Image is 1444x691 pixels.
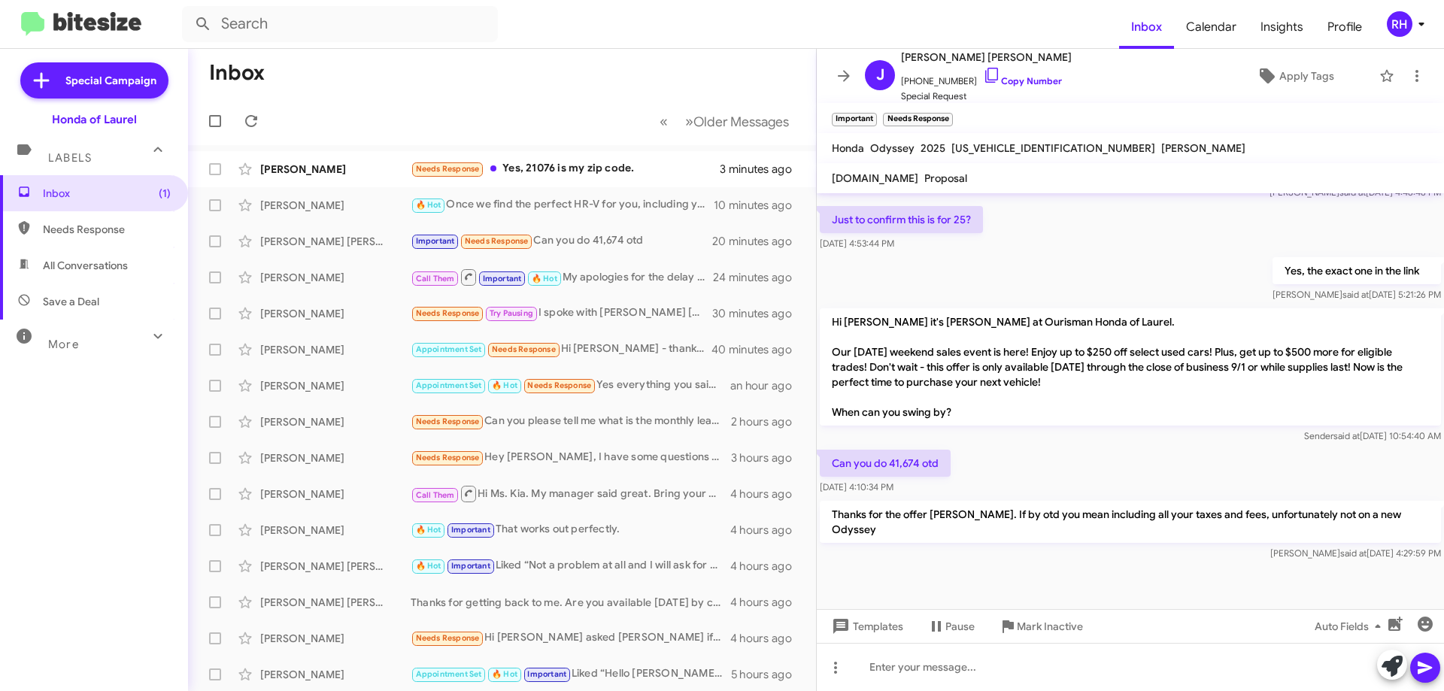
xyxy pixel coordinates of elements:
div: 4 hours ago [730,559,804,574]
div: [PERSON_NAME] [260,631,411,646]
span: Insights [1248,5,1315,49]
span: [PERSON_NAME] [DATE] 5:21:26 PM [1273,289,1441,300]
input: Search [182,6,498,42]
span: 🔥 Hot [416,200,441,210]
div: 24 minutes ago [714,270,804,285]
div: Hi [PERSON_NAME] asked [PERSON_NAME] if he can provide me with a quote for the Prologue lease to ... [411,629,730,647]
span: [PERSON_NAME] [PERSON_NAME] [901,48,1072,66]
span: 🔥 Hot [492,380,517,390]
div: [PERSON_NAME] [PERSON_NAME] [260,595,411,610]
span: Older Messages [693,114,789,130]
span: [PHONE_NUMBER] [901,66,1072,89]
span: Needs Response [43,222,171,237]
span: said at [1340,547,1367,559]
div: 20 minutes ago [714,234,804,249]
button: Templates [817,613,915,640]
span: Special Request [901,89,1072,104]
div: 4 hours ago [730,523,804,538]
div: Yes everything you said is true. I have a bad credit. I don't have money down.I really need a car... [411,377,730,394]
span: Important [451,525,490,535]
button: Apply Tags [1218,62,1372,89]
span: All Conversations [43,258,128,273]
div: 3 minutes ago [720,162,804,177]
span: [DATE] 4:53:44 PM [820,238,894,249]
div: Liked “Hello [PERSON_NAME]. At the moment we don't have a release date for the Prelude as of yet.... [411,665,731,683]
div: Honda of Laurel [52,112,137,127]
div: 5 hours ago [731,667,804,682]
span: More [48,338,79,351]
span: Important [483,274,522,283]
span: [PERSON_NAME] [DATE] 4:29:59 PM [1270,547,1441,559]
span: 🔥 Hot [416,525,441,535]
div: Liked “Not a problem at all and I will ask for her assistance to this right away” [411,557,730,574]
span: Needs Response [416,417,480,426]
button: Next [676,106,798,137]
span: » [685,112,693,131]
span: Important [451,561,490,571]
div: 3 hours ago [731,450,804,465]
div: 4 hours ago [730,486,804,502]
div: 30 minutes ago [714,306,804,321]
a: Inbox [1119,5,1174,49]
span: Templates [829,613,903,640]
span: Inbox [43,186,171,201]
span: Call Them [416,274,455,283]
div: [PERSON_NAME] [260,414,411,429]
span: 🔥 Hot [416,561,441,571]
span: [DOMAIN_NAME] [832,171,918,185]
div: [PERSON_NAME] [260,270,411,285]
p: Thanks for the offer [PERSON_NAME]. If by otd you mean including all your taxes and fees, unfortu... [820,501,1441,543]
button: Previous [651,106,677,137]
div: Thanks for getting back to me. Are you available [DATE] by chance? [411,595,730,610]
span: Labels [48,151,92,165]
div: Yes, 21076 is my zip code. [411,160,720,177]
span: Call Them [416,490,455,500]
span: Important [527,669,566,679]
button: RH [1374,11,1427,37]
button: Auto Fields [1303,613,1399,640]
span: Appointment Set [416,669,482,679]
span: Pause [945,613,975,640]
div: [PERSON_NAME] [260,162,411,177]
span: Profile [1315,5,1374,49]
div: My apologies for the delay was caught up in a meeting. However, 5:30 [DATE] would be perfect. Do ... [411,268,714,286]
div: Can you do 41,674 otd [411,232,714,250]
span: Needs Response [492,344,556,354]
div: [PERSON_NAME] [260,486,411,502]
div: Hi [PERSON_NAME] - thanks for reaching out. I actually reached out [DATE] about the pre-owned Vol... [411,341,714,358]
span: Try Pausing [490,308,533,318]
span: Needs Response [416,164,480,174]
span: Needs Response [416,453,480,462]
span: Mark Inactive [1017,613,1083,640]
div: [PERSON_NAME] [260,342,411,357]
div: 10 minutes ago [714,198,804,213]
span: « [660,112,668,131]
span: 🔥 Hot [532,274,557,283]
div: That works out perfectly. [411,521,730,538]
span: (1) [159,186,171,201]
span: Proposal [924,171,967,185]
h1: Inbox [209,61,265,85]
span: Appointment Set [416,380,482,390]
span: [US_VEHICLE_IDENTIFICATION_NUMBER] [951,141,1155,155]
button: Pause [915,613,987,640]
div: [PERSON_NAME] [PERSON_NAME] [260,559,411,574]
span: Save a Deal [43,294,99,309]
a: Calendar [1174,5,1248,49]
span: Sender [DATE] 10:54:40 AM [1304,430,1441,441]
div: 4 hours ago [730,595,804,610]
span: J [876,63,884,87]
span: Needs Response [416,308,480,318]
p: Yes, the exact one in the link [1273,257,1441,284]
div: [PERSON_NAME] [260,523,411,538]
div: 40 minutes ago [714,342,804,357]
span: Honda [832,141,864,155]
span: Important [416,236,455,246]
span: [DATE] 4:10:34 PM [820,481,893,492]
nav: Page navigation example [651,106,798,137]
span: said at [1333,430,1360,441]
div: I spoke with [PERSON_NAME] [DATE] [411,305,714,322]
div: 2 hours ago [731,414,804,429]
